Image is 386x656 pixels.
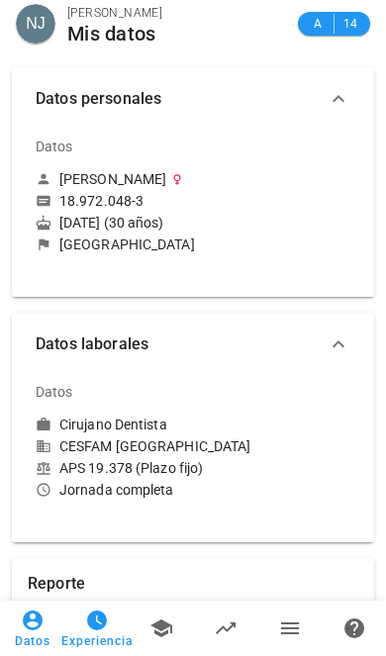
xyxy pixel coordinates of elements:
div: [PERSON_NAME] [67,3,162,23]
div: Datos [36,368,73,416]
div: Mis datos [67,23,162,45]
span: NJ [26,4,46,44]
div: Datos [36,123,73,170]
span: A [310,14,326,34]
span: Datos personales [36,85,327,113]
button: Datos personales [12,67,374,131]
div: Cirujano Dentista [59,416,167,433]
div: [PERSON_NAME] [59,170,166,188]
span: Datos laborales [36,330,327,358]
a: Experiencia [64,601,129,656]
div: Jornada completa [36,481,350,499]
div: APS 19.378 (Plazo fijo) [36,459,350,477]
div: Reporte [28,558,85,609]
span: 14 [342,14,358,34]
div: CESFAM [GEOGRAPHIC_DATA] [36,437,350,455]
div: 18.972.048-3 [59,192,144,210]
button: Datos laborales [12,313,374,376]
span: Experiencia [60,634,134,648]
div: avatar [16,4,55,44]
div: [DATE] (30 años) [36,214,350,232]
span: Datos [14,634,50,648]
div: [GEOGRAPHIC_DATA] [59,235,195,253]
